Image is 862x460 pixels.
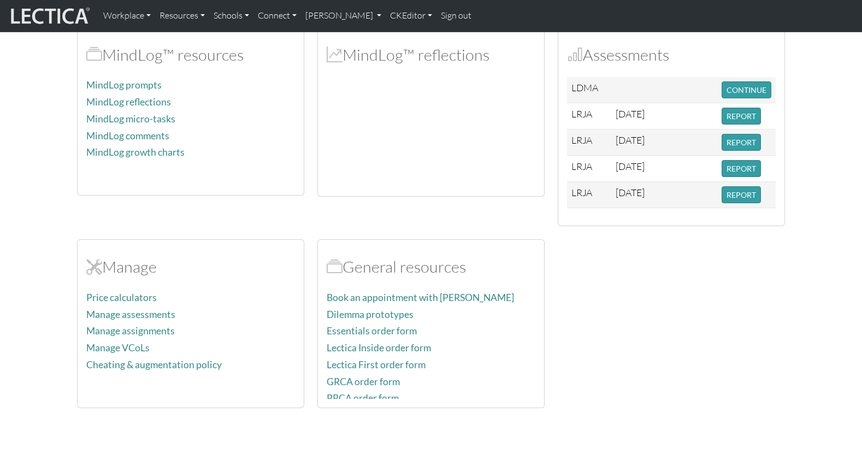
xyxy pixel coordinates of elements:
[86,257,295,276] h2: Manage
[327,45,343,64] span: MindLog
[86,79,162,91] a: MindLog prompts
[327,257,343,276] span: Resources
[327,45,535,64] h2: MindLog™ reflections
[99,4,155,27] a: Workplace
[86,130,169,141] a: MindLog comments
[722,81,771,98] button: CONTINUE
[301,4,386,27] a: [PERSON_NAME]
[8,5,90,26] img: lecticalive
[722,134,761,151] button: REPORT
[436,4,476,27] a: Sign out
[722,108,761,125] button: REPORT
[567,103,611,129] td: LRJA
[722,186,761,203] button: REPORT
[567,156,611,182] td: LRJA
[155,4,209,27] a: Resources
[567,45,583,64] span: Assessments
[327,392,399,404] a: PRCA order form
[327,376,400,387] a: GRCA order form
[86,325,175,337] a: Manage assignments
[567,77,611,103] td: LDMA
[86,45,295,64] h2: MindLog™ resources
[209,4,253,27] a: Schools
[86,146,185,158] a: MindLog growth charts
[616,186,645,198] span: [DATE]
[327,257,535,276] h2: General resources
[616,108,645,120] span: [DATE]
[86,359,222,370] a: Cheating & augmentation policy
[327,342,431,353] a: Lectica Inside order form
[722,160,761,177] button: REPORT
[327,359,426,370] a: Lectica First order form
[86,257,102,276] span: Manage
[327,309,414,320] a: Dilemma prototypes
[327,325,417,337] a: Essentials order form
[567,45,776,64] h2: Assessments
[86,309,175,320] a: Manage assessments
[567,129,611,156] td: LRJA
[386,4,436,27] a: CKEditor
[253,4,301,27] a: Connect
[567,182,611,208] td: LRJA
[86,45,102,64] span: MindLog™ resources
[86,113,175,125] a: MindLog micro-tasks
[86,96,171,108] a: MindLog reflections
[616,134,645,146] span: [DATE]
[86,342,150,353] a: Manage VCoLs
[327,292,514,303] a: Book an appointment with [PERSON_NAME]
[86,292,157,303] a: Price calculators
[616,160,645,172] span: [DATE]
